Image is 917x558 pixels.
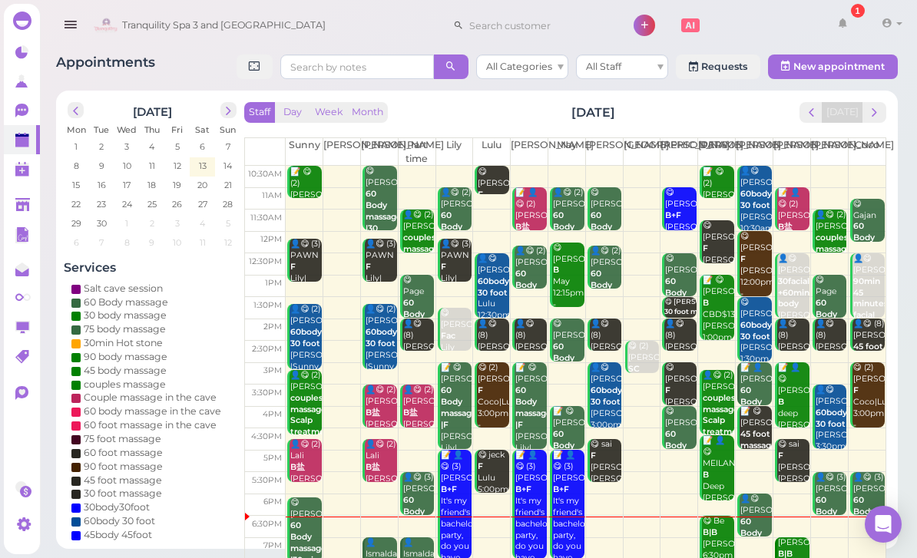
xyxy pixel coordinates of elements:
div: 45body 45foot [84,528,152,542]
span: 28 [221,197,234,211]
div: 👤😋 (2) [PERSON_NAME] Lily|May 11:00am - 12:00pm [552,187,584,290]
span: 4:30pm [251,431,282,441]
th: [PERSON_NAME] [360,138,398,166]
b: 60 Body massage [816,495,852,528]
span: 6:30pm [252,519,282,529]
b: F [478,385,483,395]
div: 90 body massage [84,350,167,364]
span: 7pm [263,540,282,550]
span: 29 [70,216,83,230]
div: 😋 Gajan Coco 11:15am - 12:15pm [852,199,885,302]
div: Couple massage in the cave [84,391,217,404]
div: 😋 (2) [PERSON_NAME] Coco|Lulu 3:00pm - 4:30pm [477,362,509,442]
div: 😋 [PERSON_NAME] Lulu 10:10am - 11:10am [477,167,509,246]
span: Fri [171,124,183,135]
th: [PERSON_NAME] [323,138,361,166]
div: 😋 Page Part time |[PERSON_NAME] 1:00pm - 2:00pm [815,275,847,401]
span: 2pm [263,322,282,332]
div: 👤😋 (3) PAWN Lily|[PERSON_NAME] |Sunny 12:10pm - 1:10pm [290,239,322,342]
div: 👤😋 (8) [PERSON_NAME] Coco|[PERSON_NAME] |[PERSON_NAME]|[PERSON_NAME]|[PERSON_NAME]|[PERSON_NAME]|... [402,319,435,513]
button: [DATE] [822,102,863,123]
b: 60 Body massage [591,269,627,302]
div: 👤😋 (2) [PERSON_NAME] [PERSON_NAME]|Sunny 3:10pm - 4:40pm [702,370,734,484]
div: 📝 👤😋 (2) [PERSON_NAME] [DEMOGRAPHIC_DATA] [PERSON_NAME]|[PERSON_NAME] 11:00am - 12:00pm [515,187,547,302]
b: 60 Body massage |F [441,385,477,430]
div: 👤😋 [PERSON_NAME] [PERSON_NAME] 10:30am - 12:00pm [740,166,772,257]
span: 5:30pm [252,475,282,485]
b: 60 Body massage [665,429,701,462]
span: 1pm [265,278,282,288]
b: 60body 30 foot [290,327,322,348]
b: 60 Body massage [403,298,439,331]
th: Part time [398,138,435,166]
b: B盐 [366,408,380,418]
span: 5 [224,216,232,230]
div: 😋 [PERSON_NAME] [PERSON_NAME] 11:00am - 12:00pm [590,187,622,290]
div: 30 body massage [84,309,167,322]
b: B|B [703,527,717,537]
div: 👤😋 (8) [PERSON_NAME] Coco|[PERSON_NAME] |[PERSON_NAME]|[PERSON_NAME]|[PERSON_NAME]|[PERSON_NAME]|... [852,319,885,501]
b: B盐 [403,408,418,418]
div: 45 foot massage [84,474,162,487]
b: 60 Body massage [403,495,439,528]
span: 9 [98,159,106,173]
span: 1 [73,140,79,154]
b: F [478,190,483,200]
span: All Categories [486,61,552,72]
a: Requests [676,54,760,79]
div: 👤😋 [PERSON_NAME] [PERSON_NAME] 3:00pm - 4:30pm [590,362,622,454]
b: 90min 45 minutes facial 45 massage [853,276,889,343]
span: 17 [121,178,132,192]
button: prev [68,102,84,118]
button: next [862,102,886,123]
b: F [591,451,596,461]
div: 😋 [PERSON_NAME] [PERSON_NAME] 11:00am - 12:00pm [664,187,697,267]
div: 👤😋 (2) [PERSON_NAME] [PERSON_NAME] |Sunny 1:40pm - 3:10pm [290,304,322,407]
span: 7 [224,140,232,154]
div: 📝 👤😋 [PERSON_NAME] deep [PERSON_NAME] 3:00pm - 4:30pm [777,362,809,465]
div: 👤😋 (2) [PERSON_NAME] [PERSON_NAME]|Sunny 3:10pm - 4:40pm [290,370,322,484]
span: Appointments [56,54,155,70]
b: 60body 30 foot [366,327,397,348]
b: 60 Body massage [515,269,551,302]
div: 📝 😋 [PERSON_NAME] CBD$130 [PERSON_NAME] 1:00pm - 2:30pm [702,275,734,366]
th: [PERSON_NAME] [585,138,623,166]
div: 👤😋 (8) [PERSON_NAME] Coco|[PERSON_NAME] |[PERSON_NAME]|[PERSON_NAME]|[PERSON_NAME]|[PERSON_NAME]|... [664,319,697,513]
th: Lily [435,138,473,166]
div: 👤😋 [PERSON_NAME] Lulu 12:30pm - 2:00pm [477,253,509,345]
span: 19 [171,178,183,192]
span: 4 [147,140,156,154]
b: 60 Body massage [740,385,776,418]
span: 3:30pm [252,388,282,398]
div: 45 body massage [84,364,167,378]
b: F [366,262,371,272]
span: 2:30pm [252,344,282,354]
div: 😋 [PERSON_NAME] Lily 1:45pm - 2:45pm [440,308,472,388]
button: Day [274,102,311,123]
div: 👤😋 (2) [PERSON_NAME] [PERSON_NAME]|[PERSON_NAME] 12:20pm - 1:20pm [515,246,547,360]
input: Search customer [464,13,613,38]
div: 📝 😋 [PERSON_NAME] ear candle [PERSON_NAME] 4:00pm - 5:00pm [740,406,772,520]
span: 12 [223,236,233,249]
span: Wed [117,124,137,135]
button: New appointment [768,54,898,79]
th: Sunny [286,138,323,166]
div: Open Intercom Messenger [865,506,902,543]
b: B+F [665,210,681,220]
div: 📝 😋 [PERSON_NAME] [PERSON_NAME] Lily|[PERSON_NAME] 3:00pm - 5:00pm [440,362,472,500]
b: Fac [441,331,455,341]
span: 11:30am [250,213,282,223]
b: 60 Body massage [553,210,589,243]
span: 5pm [263,453,282,463]
div: 👤😋 (8) [PERSON_NAME] Coco|[PERSON_NAME] |[PERSON_NAME]|[PERSON_NAME]|[PERSON_NAME]|[PERSON_NAME]|... [590,319,622,513]
div: 😋 [PERSON_NAME] May 12:15pm - 1:45pm [552,243,584,322]
div: 😋 sai [PERSON_NAME]|[PERSON_NAME] 4:45pm - 5:45pm [590,439,622,519]
div: 👤😋 (2) [PERSON_NAME] Lily|May 11:00am - 12:00pm [440,187,472,290]
span: Thu [144,124,160,135]
span: 1:30pm [253,300,282,310]
div: 😋 sai [PERSON_NAME]|[PERSON_NAME] 4:45pm - 5:45pm [777,439,809,519]
div: 👤😋 (2) [PERSON_NAME] Part time |[PERSON_NAME] 11:30am - 12:30pm [815,210,847,324]
div: 👤😋 (2) [PERSON_NAME] [PERSON_NAME] |Part time 3:30pm - 4:30pm [402,385,435,487]
th: [GEOGRAPHIC_DATA] [623,138,660,166]
b: 30 foot massage [664,307,723,315]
